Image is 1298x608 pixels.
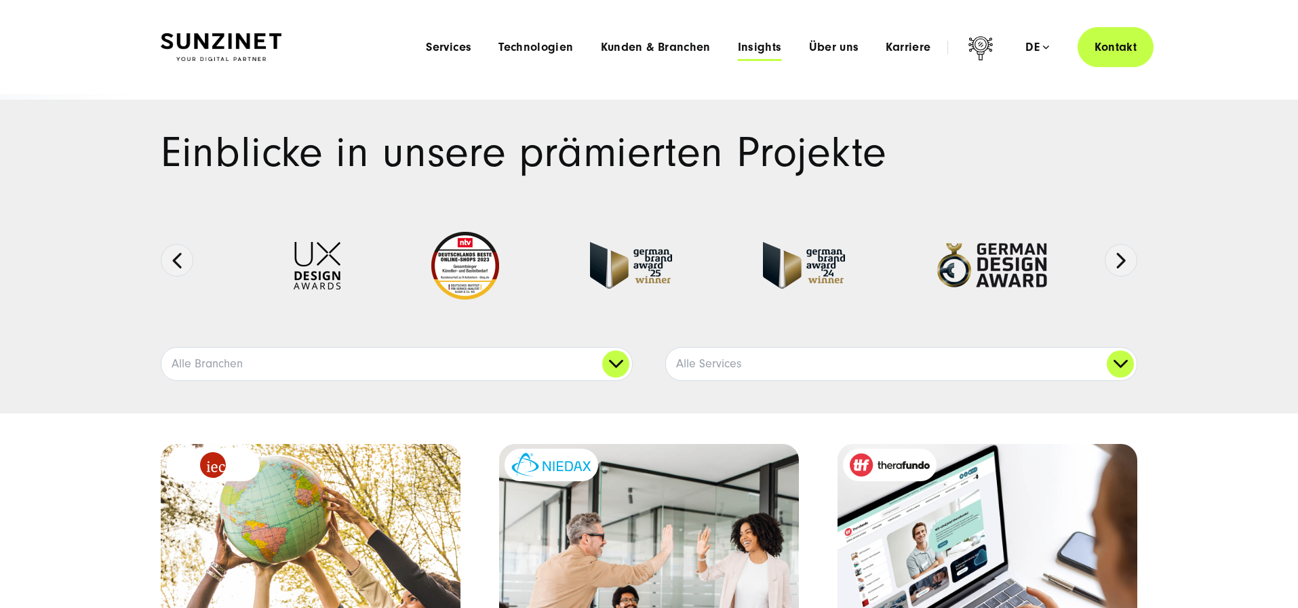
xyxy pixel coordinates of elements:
[431,232,499,300] img: Deutschlands beste Online Shops 2023 - boesner - Kunde - SUNZINET
[1025,41,1049,54] div: de
[590,242,672,289] img: German Brand Award winner 2025 - Full Service Digital Agentur SUNZINET
[936,242,1048,289] img: German-Design-Award - fullservice digital agentur SUNZINET
[161,244,193,277] button: Previous
[738,41,782,54] a: Insights
[763,242,845,289] img: German-Brand-Award - fullservice digital agentur SUNZINET
[1105,244,1137,277] button: Next
[200,452,226,478] img: logo_IEC
[161,348,632,380] a: Alle Branchen
[850,453,930,477] img: therafundo_10-2024_logo_2c
[161,33,281,62] img: SUNZINET Full Service Digital Agentur
[511,453,591,477] img: niedax-logo
[809,41,859,54] a: Über uns
[498,41,573,54] a: Technologien
[1078,27,1154,67] a: Kontakt
[886,41,930,54] a: Karriere
[601,41,711,54] a: Kunden & Branchen
[666,348,1137,380] a: Alle Services
[294,242,340,289] img: UX-Design-Awards - fullservice digital agentur SUNZINET
[161,132,1137,174] h1: Einblicke in unsere prämierten Projekte
[426,41,471,54] a: Services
